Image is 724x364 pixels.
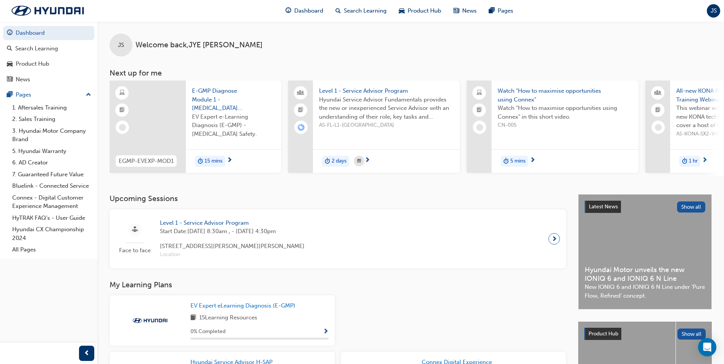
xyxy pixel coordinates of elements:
span: duration-icon [503,156,509,166]
span: 1 hr [689,157,698,166]
span: guage-icon [285,6,291,16]
span: Hyundai Motor unveils the new IONIQ 6 and IONIQ 6 N Line [585,266,705,283]
a: Level 1 - Service Advisor ProgramHyundai Service Advisor Fundamentals provides the new or inexper... [288,81,460,173]
span: Level 1 - Service Advisor Program [319,87,454,95]
span: search-icon [7,45,12,52]
a: news-iconNews [447,3,483,19]
span: Latest News [589,203,618,210]
button: DashboardSearch LearningProduct HubNews [3,24,94,88]
span: EGMP-EVEXP-MOD1 [119,157,174,166]
span: booktick-icon [298,105,303,115]
a: car-iconProduct Hub [393,3,447,19]
span: people-icon [655,88,661,98]
div: Search Learning [15,44,58,53]
a: 3. Hyundai Motor Company Brand [9,125,94,145]
div: Product Hub [16,60,49,68]
span: prev-icon [84,349,90,358]
span: pages-icon [489,6,495,16]
span: Face to face [116,246,154,255]
a: 7. Guaranteed Future Value [9,169,94,180]
a: Latest NewsShow allHyundai Motor unveils the new IONIQ 6 and IONIQ 6 N LineNew IONIQ 6 and IONIQ ... [578,194,712,309]
span: sessionType_FACE_TO_FACE-icon [132,225,138,235]
span: search-icon [335,6,341,16]
button: Show all [677,329,706,340]
img: Trak [4,3,92,19]
span: 0 % Completed [190,327,226,336]
h3: Upcoming Sessions [110,194,566,203]
span: Product Hub [408,6,441,15]
span: E-GMP Diagnose Module 1 - [MEDICAL_DATA] Safety [192,87,275,113]
span: Level 1 - Service Advisor Program [160,219,305,227]
button: JS [707,4,720,18]
span: car-icon [7,61,13,68]
span: EV Expert eLearning Diagnosis (E-GMP) [190,302,295,309]
span: EV Expert e-Learning Diagnosis (E-GMP) - [MEDICAL_DATA] Safety. [192,113,275,139]
span: duration-icon [325,156,330,166]
span: learningResourceType_ELEARNING-icon [119,88,125,98]
span: next-icon [530,157,535,164]
span: next-icon [364,157,370,164]
span: learningRecordVerb_ENROLL-icon [298,124,305,131]
span: Start Date: [DATE] 8:30am , - [DATE] 4:30pm [160,227,305,236]
div: Pages [16,90,31,99]
span: booktick-icon [119,105,125,115]
a: search-iconSearch Learning [329,3,393,19]
span: learningRecordVerb_NONE-icon [119,124,126,131]
span: Search Learning [344,6,387,15]
span: laptop-icon [477,88,482,98]
span: [STREET_ADDRESS][PERSON_NAME][PERSON_NAME] [160,242,305,251]
span: next-icon [702,157,708,164]
span: AS-FL-L1-[GEOGRAPHIC_DATA] [319,121,454,130]
a: Product HubShow all [584,328,706,340]
span: duration-icon [682,156,687,166]
span: JS [711,6,717,15]
span: Show Progress [323,329,329,335]
a: Connex - Digital Customer Experience Management [9,192,94,212]
span: Welcome back , JYE [PERSON_NAME] [135,41,263,50]
span: New IONIQ 6 and IONIQ 6 N Line under ‘Pure Flow, Refined’ concept. [585,283,705,300]
span: Hyundai Service Advisor Fundamentals provides the new or inexperienced Service Advisor with an un... [319,95,454,121]
a: Search Learning [3,42,94,56]
span: Location [160,250,305,259]
span: Watch "How to maximise opportunities using Connex" [498,87,632,104]
a: pages-iconPages [483,3,519,19]
h3: Next up for me [97,69,724,77]
span: pages-icon [7,92,13,98]
span: next-icon [551,234,557,244]
a: All Pages [9,244,94,256]
a: Product Hub [3,57,94,71]
a: Dashboard [3,26,94,40]
span: up-icon [86,90,91,100]
span: CN-005 [498,121,632,130]
a: Latest NewsShow all [585,201,705,213]
a: 2. Sales Training [9,113,94,125]
span: News [462,6,477,15]
button: Pages [3,88,94,102]
img: Trak [129,317,171,324]
span: Product Hub [589,330,618,337]
span: 2 days [332,157,347,166]
span: learningRecordVerb_NONE-icon [476,124,483,131]
a: Face to faceLevel 1 - Service Advisor ProgramStart Date:[DATE] 8:30am , - [DATE] 4:30pm[STREET_AD... [116,216,560,262]
a: Watch "How to maximise opportunities using Connex"Watch "How to maximise opportunities using Conn... [467,81,639,173]
a: Hyundai CX Championship 2024 [9,224,94,244]
a: 1. Aftersales Training [9,102,94,114]
span: news-icon [453,6,459,16]
h3: My Learning Plans [110,280,566,289]
a: Bluelink - Connected Service [9,180,94,192]
button: Show all [677,201,706,213]
span: book-icon [190,313,196,323]
span: 15 Learning Resources [199,313,257,323]
div: News [16,75,30,84]
span: booktick-icon [655,105,661,115]
button: Show Progress [323,327,329,337]
span: Dashboard [294,6,323,15]
span: learningRecordVerb_NONE-icon [655,124,662,131]
span: Pages [498,6,513,15]
a: 5. Hyundai Warranty [9,145,94,157]
div: Open Intercom Messenger [698,338,716,356]
span: people-icon [298,88,303,98]
a: EGMP-EVEXP-MOD1E-GMP Diagnose Module 1 - [MEDICAL_DATA] SafetyEV Expert e-Learning Diagnosis (E-G... [110,81,281,173]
